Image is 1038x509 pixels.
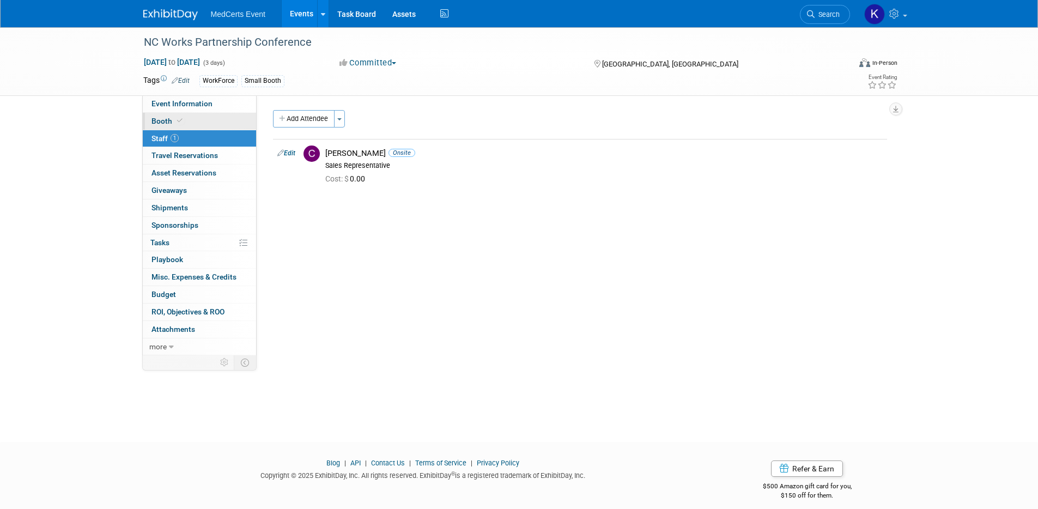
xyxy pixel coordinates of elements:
img: C.jpg [303,146,320,162]
span: Tasks [150,238,169,247]
button: Committed [336,57,400,69]
a: more [143,338,256,355]
span: (3 days) [202,59,225,66]
span: more [149,342,167,351]
td: Personalize Event Tab Strip [215,355,234,369]
span: Shipments [151,203,188,212]
div: Small Booth [241,75,284,87]
div: Copyright © 2025 ExhibitDay, Inc. All rights reserved. ExhibitDay is a registered trademark of Ex... [143,468,703,481]
span: Attachments [151,325,195,334]
a: Contact Us [371,459,405,467]
span: MedCerts Event [211,10,265,19]
a: Budget [143,286,256,303]
span: Booth [151,117,185,125]
span: to [167,58,177,66]
a: Giveaways [143,182,256,199]
td: Tags [143,75,190,87]
td: Toggle Event Tabs [234,355,256,369]
span: | [406,459,414,467]
span: [DATE] [DATE] [143,57,201,67]
span: Event Information [151,99,213,108]
a: Tasks [143,234,256,251]
a: Event Information [143,95,256,112]
div: In-Person [872,59,897,67]
img: ExhibitDay [143,9,198,20]
a: ROI, Objectives & ROO [143,304,256,320]
div: Sales Representative [325,161,883,170]
a: Search [800,5,850,24]
div: WorkForce [199,75,238,87]
a: Edit [172,77,190,84]
span: Giveaways [151,186,187,195]
span: Cost: $ [325,174,350,183]
a: Terms of Service [415,459,466,467]
a: Edit [277,149,295,157]
span: | [342,459,349,467]
div: $500 Amazon gift card for you, [719,475,895,500]
span: Sponsorships [151,221,198,229]
span: Travel Reservations [151,151,218,160]
span: Search [815,10,840,19]
span: ROI, Objectives & ROO [151,307,224,316]
a: Attachments [143,321,256,338]
a: Refer & Earn [771,460,843,477]
span: Playbook [151,255,183,264]
span: | [362,459,369,467]
div: [PERSON_NAME] [325,148,883,159]
a: Sponsorships [143,217,256,234]
span: 1 [171,134,179,142]
a: Blog [326,459,340,467]
a: Misc. Expenses & Credits [143,269,256,286]
img: Kayla Haack [864,4,885,25]
button: Add Attendee [273,110,335,128]
div: NC Works Partnership Conference [140,33,834,52]
sup: ® [451,471,455,477]
a: Privacy Policy [477,459,519,467]
span: Staff [151,134,179,143]
img: Format-Inperson.png [859,58,870,67]
a: Shipments [143,199,256,216]
a: Booth [143,113,256,130]
a: Travel Reservations [143,147,256,164]
a: Staff1 [143,130,256,147]
span: Misc. Expenses & Credits [151,272,236,281]
div: Event Rating [867,75,897,80]
span: Onsite [389,149,415,157]
span: Budget [151,290,176,299]
a: Asset Reservations [143,165,256,181]
a: API [350,459,361,467]
span: [GEOGRAPHIC_DATA], [GEOGRAPHIC_DATA] [602,60,738,68]
span: Asset Reservations [151,168,216,177]
div: Event Format [786,57,898,73]
a: Playbook [143,251,256,268]
span: | [468,459,475,467]
div: $150 off for them. [719,491,895,500]
i: Booth reservation complete [177,118,183,124]
span: 0.00 [325,174,369,183]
